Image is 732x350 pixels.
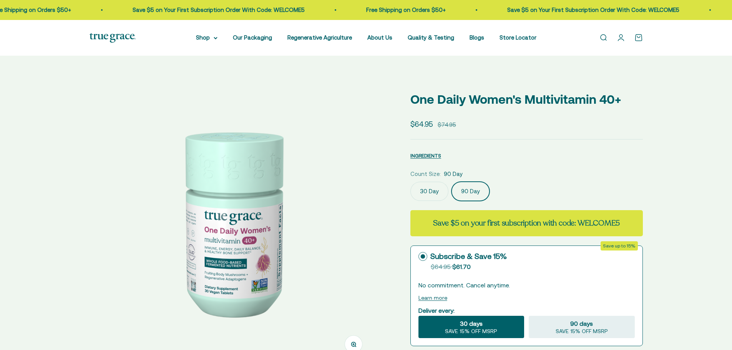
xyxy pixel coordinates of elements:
[410,169,441,179] legend: Count Size:
[196,33,217,42] summary: Shop
[444,169,463,179] span: 90 Day
[410,153,441,159] span: INGREDIENTS
[503,5,676,15] p: Save $5 on Your First Subscription Order With Code: WELCOME5
[410,90,643,109] p: One Daily Women's Multivitamin 40+
[438,120,456,129] compare-at-price: $74.95
[362,7,442,13] a: Free Shipping on Orders $50+
[287,34,352,41] a: Regenerative Agriculture
[367,34,392,41] a: About Us
[410,118,433,130] sale-price: $64.95
[233,34,272,41] a: Our Packaging
[408,34,454,41] a: Quality & Testing
[410,151,441,160] button: INGREDIENTS
[470,34,484,41] a: Blogs
[129,5,301,15] p: Save $5 on Your First Subscription Order With Code: WELCOME5
[500,34,536,41] a: Store Locator
[433,218,620,228] strong: Save $5 on your first subscription with code: WELCOME5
